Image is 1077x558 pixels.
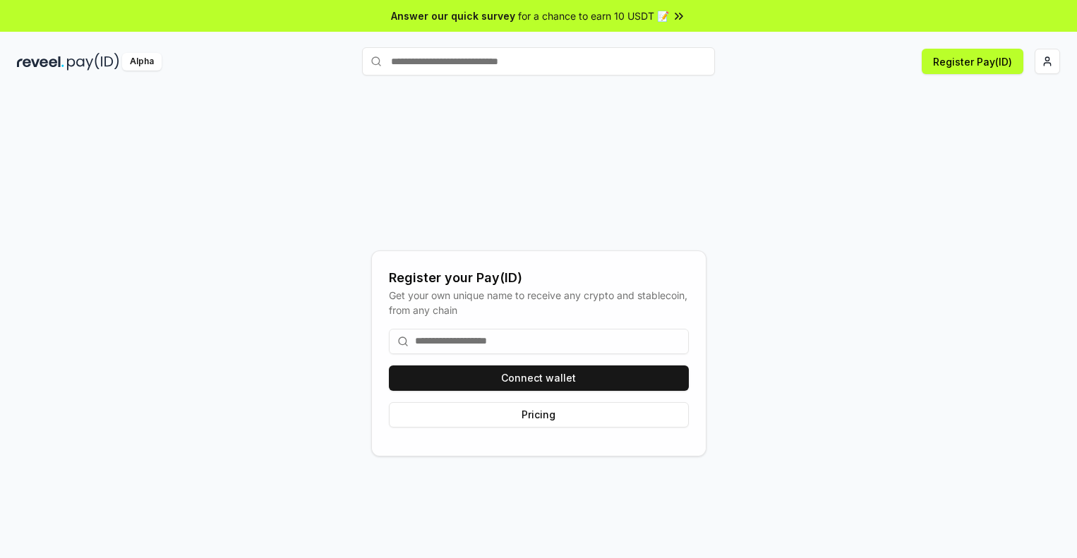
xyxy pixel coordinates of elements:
div: Get your own unique name to receive any crypto and stablecoin, from any chain [389,288,689,317]
img: pay_id [67,53,119,71]
div: Register your Pay(ID) [389,268,689,288]
button: Register Pay(ID) [922,49,1023,74]
button: Connect wallet [389,365,689,391]
span: Answer our quick survey [391,8,515,23]
div: Alpha [122,53,162,71]
img: reveel_dark [17,53,64,71]
span: for a chance to earn 10 USDT 📝 [518,8,669,23]
button: Pricing [389,402,689,427]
